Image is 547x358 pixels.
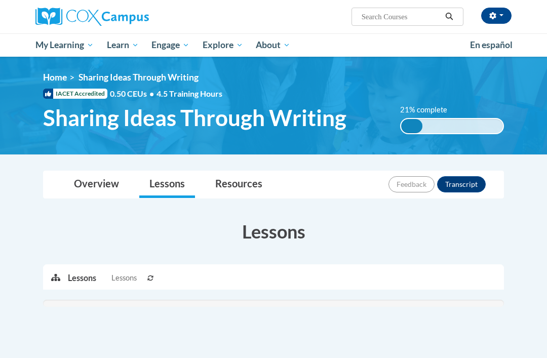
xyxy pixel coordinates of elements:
span: Sharing Ideas Through Writing [79,72,199,83]
span: Lessons [111,272,137,284]
a: Resources [205,171,272,198]
a: Explore [196,33,250,57]
button: Search [442,11,457,23]
input: Search Courses [361,11,442,23]
button: Account Settings [481,8,512,24]
span: Engage [151,39,189,51]
img: Cox Campus [35,8,149,26]
a: Learn [100,33,145,57]
span: Sharing Ideas Through Writing [43,104,346,131]
h3: Lessons [43,219,504,244]
a: My Learning [29,33,100,57]
div: 21% complete [401,119,422,133]
span: 0.50 CEUs [110,88,157,99]
span: En español [470,39,513,50]
p: Lessons [68,272,96,284]
a: En español [463,34,519,56]
button: Transcript [437,176,486,192]
div: Main menu [28,33,519,57]
span: My Learning [35,39,94,51]
a: Lessons [139,171,195,198]
a: Overview [64,171,129,198]
label: 21% complete [400,104,458,115]
a: Home [43,72,67,83]
a: Cox Campus [35,8,184,26]
a: Engage [145,33,196,57]
span: IACET Accredited [43,89,107,99]
a: About [250,33,297,57]
span: About [256,39,290,51]
span: 4.5 Training Hours [157,89,222,98]
span: • [149,89,154,98]
span: Learn [107,39,139,51]
button: Feedback [388,176,435,192]
span: Explore [203,39,243,51]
